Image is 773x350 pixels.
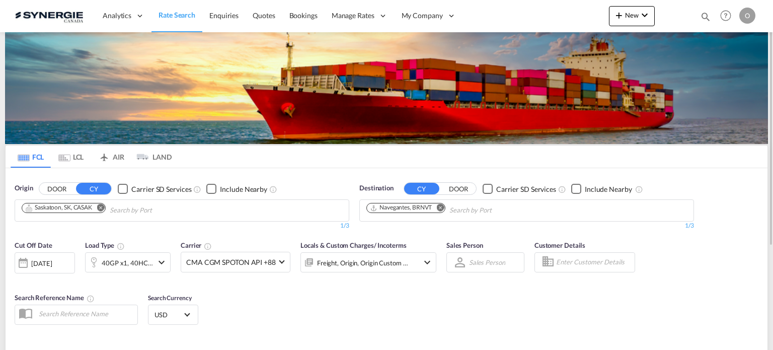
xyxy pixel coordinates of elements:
md-chips-wrap: Chips container. Use arrow keys to select chips. [365,200,549,219]
div: 1/3 [15,222,349,230]
span: Manage Rates [332,11,374,21]
md-icon: icon-information-outline [117,242,125,250]
md-tab-item: FCL [11,146,51,168]
span: USD [154,310,183,319]
button: icon-plus 400-fgNewicon-chevron-down [609,6,655,26]
button: DOOR [39,183,74,195]
span: Analytics [103,11,131,21]
div: [DATE] [15,252,75,273]
md-checkbox: Checkbox No Ink [571,183,632,194]
md-checkbox: Checkbox No Ink [206,183,267,194]
div: Include Nearby [220,184,267,194]
span: Quotes [253,11,275,20]
span: Search Currency [148,294,192,302]
div: 1/3 [359,222,694,230]
span: Help [717,7,734,24]
button: CY [76,183,111,194]
span: Locals & Custom Charges [300,241,407,249]
md-icon: icon-plus 400-fg [613,9,625,21]
md-icon: Your search will be saved by the below given name [87,295,95,303]
md-tab-item: LCL [51,146,91,168]
div: O [739,8,755,24]
md-icon: Unchecked: Ignores neighbouring ports when fetching rates.Checked : Includes neighbouring ports w... [635,185,643,193]
div: icon-magnify [700,11,711,26]
md-checkbox: Checkbox No Ink [483,183,556,194]
span: CMA CGM SPOTON API +88 [186,257,276,267]
div: Help [717,7,739,25]
span: Rate Search [159,11,195,19]
div: [DATE] [31,259,52,268]
input: Search Reference Name [34,306,137,321]
md-chips-wrap: Chips container. Use arrow keys to select chips. [20,200,209,219]
span: / Incoterms [374,241,407,249]
span: Load Type [85,241,125,249]
span: Customer Details [534,241,585,249]
input: Enter Customer Details [556,255,632,270]
span: Search Reference Name [15,294,95,302]
div: Press delete to remove this chip. [370,203,434,212]
div: Press delete to remove this chip. [25,203,94,212]
div: 40GP x1 40HC x1icon-chevron-down [85,252,171,272]
input: Chips input. [449,202,545,219]
md-tab-item: AIR [91,146,131,168]
button: CY [404,183,439,194]
md-icon: icon-chevron-down [156,256,168,268]
md-select: Sales Person [468,255,506,269]
md-icon: icon-airplane [98,151,110,159]
div: Include Nearby [585,184,632,194]
div: Carrier SD Services [496,184,556,194]
md-icon: icon-chevron-down [421,256,433,268]
md-icon: Unchecked: Search for CY (Container Yard) services for all selected carriers.Checked : Search for... [558,185,566,193]
img: 1f56c880d42311ef80fc7dca854c8e59.png [15,5,83,27]
div: Freight Origin Origin Custom Destination Destination Custom Factory Stuffingicon-chevron-down [300,252,436,272]
md-datepicker: Select [15,272,22,286]
span: My Company [402,11,443,21]
button: DOOR [441,183,476,195]
button: Remove [90,203,105,214]
span: Enquiries [209,11,239,20]
button: Remove [430,203,445,214]
div: Carrier SD Services [131,184,191,194]
md-icon: The selected Trucker/Carrierwill be displayed in the rate results If the rates are from another f... [204,242,212,250]
md-icon: Unchecked: Search for CY (Container Yard) services for all selected carriers.Checked : Search for... [193,185,201,193]
md-checkbox: Checkbox No Ink [118,183,191,194]
input: Chips input. [110,202,205,219]
md-select: Select Currency: $ USDUnited States Dollar [153,307,193,322]
div: Saskatoon, SK, CASAK [25,203,92,212]
span: New [613,11,651,19]
div: 40GP x1 40HC x1 [102,256,153,270]
span: Origin [15,183,33,193]
md-icon: icon-magnify [700,11,711,22]
span: Destination [359,183,394,193]
span: Bookings [289,11,318,20]
img: LCL+%26+FCL+BACKGROUND.png [5,32,768,144]
div: Navegantes, BRNVT [370,203,432,212]
md-icon: icon-chevron-down [639,9,651,21]
div: Freight Origin Origin Custom Destination Destination Custom Factory Stuffing [317,256,409,270]
span: Carrier [181,241,212,249]
span: Cut Off Date [15,241,52,249]
md-icon: Unchecked: Ignores neighbouring ports when fetching rates.Checked : Includes neighbouring ports w... [269,185,277,193]
md-pagination-wrapper: Use the left and right arrow keys to navigate between tabs [11,146,172,168]
span: Sales Person [446,241,483,249]
md-tab-item: LAND [131,146,172,168]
